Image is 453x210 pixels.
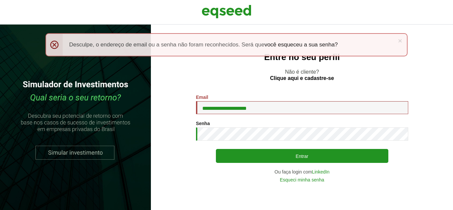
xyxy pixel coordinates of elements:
div: Desculpe, o endereço de email ou a senha não foram reconhecidos. Será que [45,33,408,56]
button: Entrar [216,149,388,163]
a: Clique aqui e cadastre-se [270,76,334,81]
label: Email [196,95,208,100]
a: você esqueceu a sua senha? [264,42,338,47]
img: EqSeed Logo [202,3,251,20]
p: Não é cliente? [164,69,440,81]
a: × [398,37,402,44]
a: LinkedIn [312,170,330,174]
a: Esqueci minha senha [280,177,324,182]
div: Ou faça login com [196,170,408,174]
label: Senha [196,121,210,126]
